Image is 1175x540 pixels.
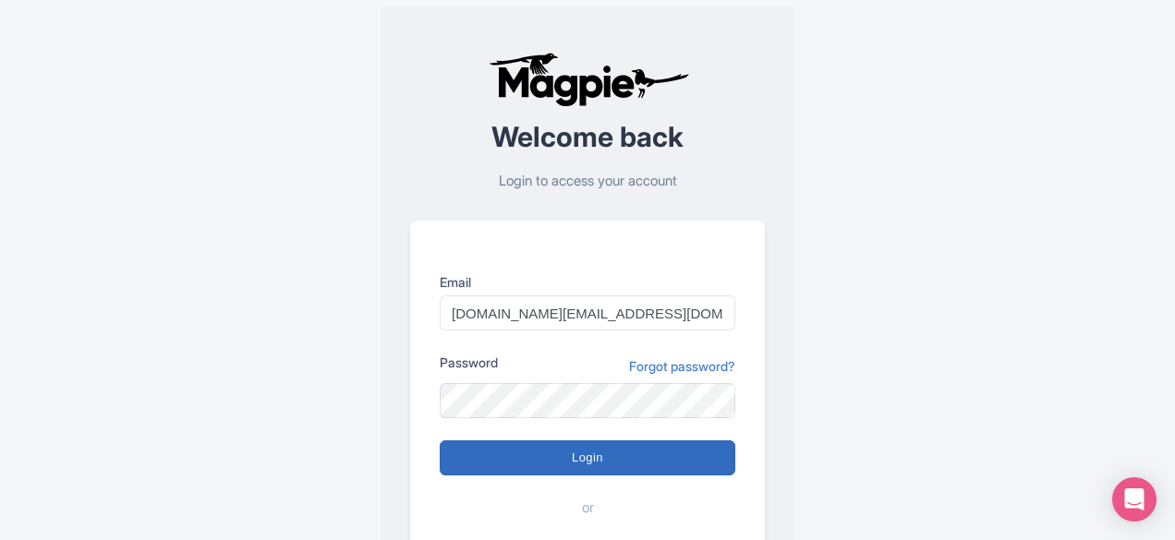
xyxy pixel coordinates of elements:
label: Email [440,272,735,292]
label: Password [440,353,498,372]
input: you@example.com [440,295,735,330]
p: Login to access your account [410,171,765,192]
div: Open Intercom Messenger [1112,477,1157,522]
h2: Welcome back [410,122,765,152]
span: or [582,498,594,519]
img: logo-ab69f6fb50320c5b225c76a69d11143b.png [484,52,692,107]
a: Forgot password? [629,356,735,376]
input: Login [440,440,735,475]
